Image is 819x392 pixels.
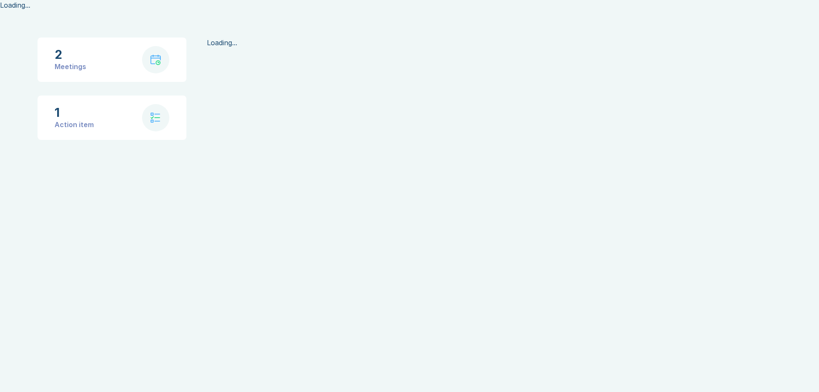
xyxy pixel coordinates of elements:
div: Meetings [55,61,86,72]
img: calendar-with-clock.svg [150,55,161,65]
div: 2 [55,48,86,61]
div: Loading... [207,38,781,48]
img: check-list.svg [151,113,160,123]
div: 1 [55,106,94,119]
div: Action item [55,119,94,130]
